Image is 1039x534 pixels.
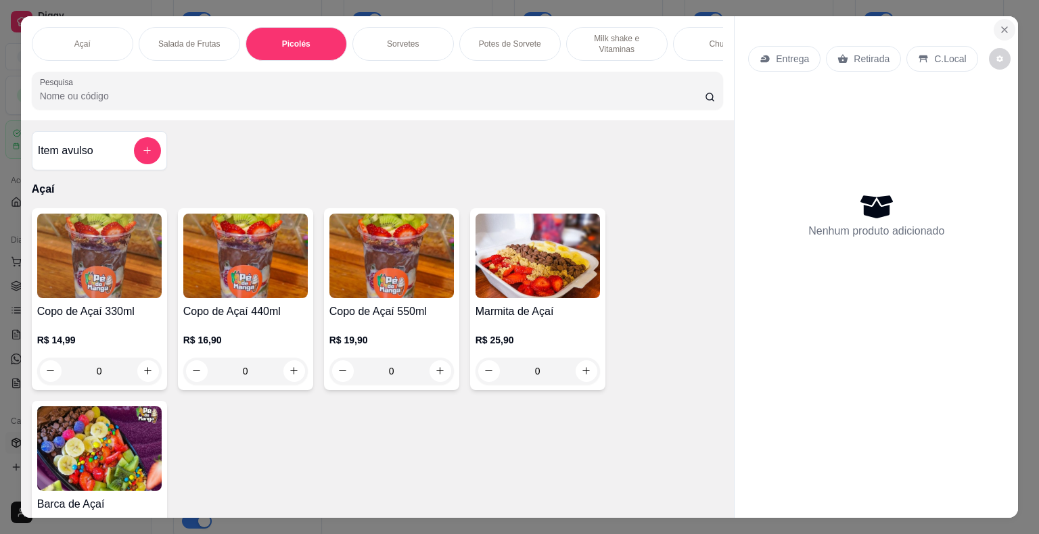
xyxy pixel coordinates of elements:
p: R$ 14,99 [37,333,162,347]
p: Nenhum produto adicionado [808,223,944,239]
p: Potes de Sorvete [479,39,541,49]
img: product-image [183,214,308,298]
p: R$ 16,90 [183,333,308,347]
p: Salada de Frutas [158,39,220,49]
p: Açaí [74,39,91,49]
h4: Marmita de Açaí [476,304,600,320]
button: add-separate-item [134,137,161,164]
label: Pesquisa [40,76,78,88]
p: Picolés [282,39,310,49]
p: R$ 19,90 [329,333,454,347]
img: product-image [37,406,162,491]
img: product-image [476,214,600,298]
h4: Copo de Açaí 330ml [37,304,162,320]
p: Milk shake e Vitaminas [578,33,656,55]
button: Close [994,19,1015,41]
p: Sorvetes [387,39,419,49]
p: Retirada [854,52,890,66]
button: decrease-product-quantity [989,48,1011,70]
h4: Barca de Açaí [37,496,162,512]
p: Açaí [32,181,724,197]
img: product-image [329,214,454,298]
h4: Item avulso [38,143,93,159]
p: Churros [709,39,738,49]
h4: Copo de Açaí 440ml [183,304,308,320]
h4: Copo de Açaí 550ml [329,304,454,320]
p: Entrega [776,52,809,66]
input: Pesquisa [40,89,705,103]
p: C.Local [934,52,966,66]
img: product-image [37,214,162,298]
p: R$ 25,90 [476,333,600,347]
